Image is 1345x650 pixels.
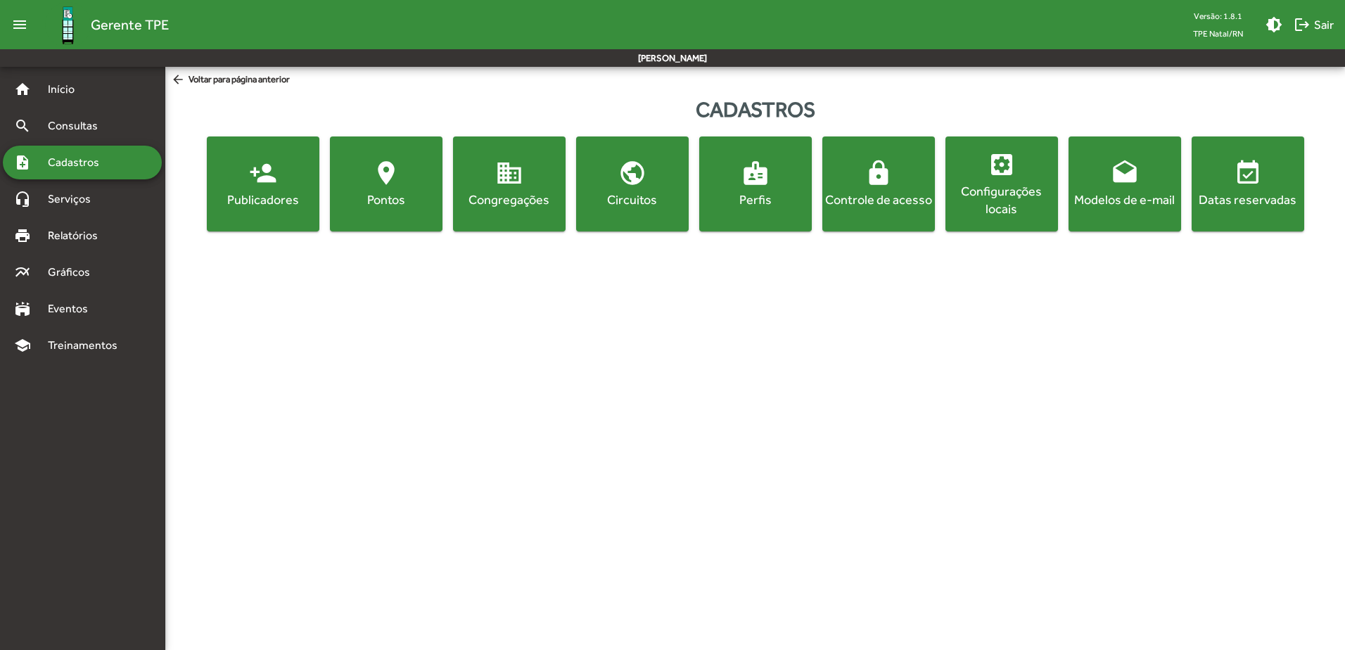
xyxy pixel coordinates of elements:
div: Circuitos [579,191,686,208]
mat-icon: lock [865,159,893,187]
mat-icon: home [14,81,31,98]
button: Publicadores [207,136,319,231]
mat-icon: settings_applications [988,151,1016,179]
button: Datas reservadas [1192,136,1304,231]
button: Congregações [453,136,566,231]
span: Serviços [39,191,110,208]
div: Modelos de e-mail [1071,191,1178,208]
button: Sair [1288,12,1339,37]
button: Perfis [699,136,812,231]
mat-icon: note_add [14,154,31,171]
div: Cadastros [165,94,1345,125]
div: Perfis [702,191,809,208]
span: Início [39,81,95,98]
mat-icon: location_on [372,159,400,187]
mat-icon: event_available [1234,159,1262,187]
mat-icon: print [14,227,31,244]
mat-icon: brightness_medium [1266,16,1282,33]
mat-icon: menu [6,11,34,39]
span: Sair [1294,12,1334,37]
span: Consultas [39,117,116,134]
mat-icon: logout [1294,16,1311,33]
div: Configurações locais [948,182,1055,217]
mat-icon: public [618,159,646,187]
button: Circuitos [576,136,689,231]
a: Gerente TPE [34,2,169,48]
button: Configurações locais [945,136,1058,231]
span: Voltar para página anterior [171,72,290,88]
mat-icon: drafts [1111,159,1139,187]
button: Controle de acesso [822,136,935,231]
span: Gerente TPE [91,13,169,36]
mat-icon: search [14,117,31,134]
div: Controle de acesso [825,191,932,208]
mat-icon: person_add [249,159,277,187]
mat-icon: domain [495,159,523,187]
img: Logo [45,2,91,48]
mat-icon: arrow_back [171,72,189,88]
button: Modelos de e-mail [1069,136,1181,231]
mat-icon: headset_mic [14,191,31,208]
div: Pontos [333,191,440,208]
div: Versão: 1.8.1 [1182,7,1254,25]
span: Cadastros [39,154,117,171]
div: Publicadores [210,191,317,208]
button: Pontos [330,136,442,231]
span: Relatórios [39,227,116,244]
span: TPE Natal/RN [1182,25,1254,42]
div: Datas reservadas [1194,191,1301,208]
mat-icon: badge [741,159,770,187]
div: Congregações [456,191,563,208]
